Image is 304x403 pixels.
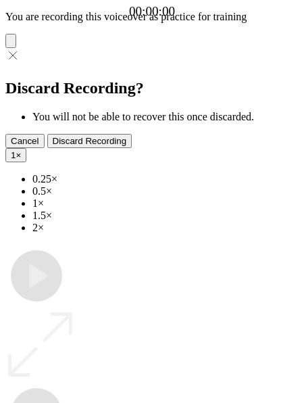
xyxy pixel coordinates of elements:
li: 1.5× [32,210,299,222]
li: 0.5× [32,185,299,197]
li: 0.25× [32,173,299,185]
button: 1× [5,148,26,162]
p: You are recording this voiceover as practice for training [5,11,299,23]
button: Discard Recording [47,134,132,148]
a: 00:00:00 [129,4,175,19]
h2: Discard Recording? [5,79,299,97]
li: You will not be able to recover this once discarded. [32,111,299,123]
li: 2× [32,222,299,234]
li: 1× [32,197,299,210]
button: Cancel [5,134,45,148]
span: 1 [11,150,16,160]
